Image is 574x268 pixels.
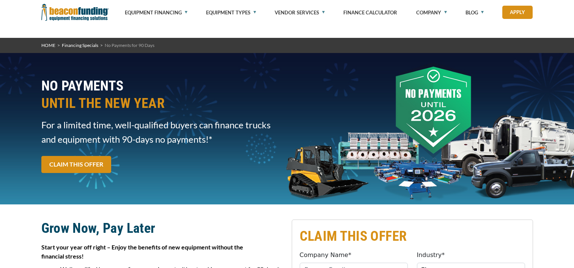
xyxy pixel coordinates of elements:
h2: NO PAYMENTS [41,77,283,112]
h2: CLAIM THIS OFFER [300,227,525,245]
strong: Start your year off right – Enjoy the benefits of new equipment without the financial stress! [41,243,243,260]
span: UNTIL THE NEW YEAR [41,95,283,112]
h2: Grow Now, Pay Later [41,220,283,237]
a: Apply [502,6,533,19]
span: No Payments for 90 Days [105,42,154,48]
a: HOME [41,42,55,48]
span: For a limited time, well-qualified buyers can finance trucks and equipment with 90-days no paymen... [41,118,283,146]
label: Company Name* [300,251,351,260]
label: Industry* [417,251,445,260]
a: CLAIM THIS OFFER [41,156,111,173]
a: Financing Specials [62,42,98,48]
